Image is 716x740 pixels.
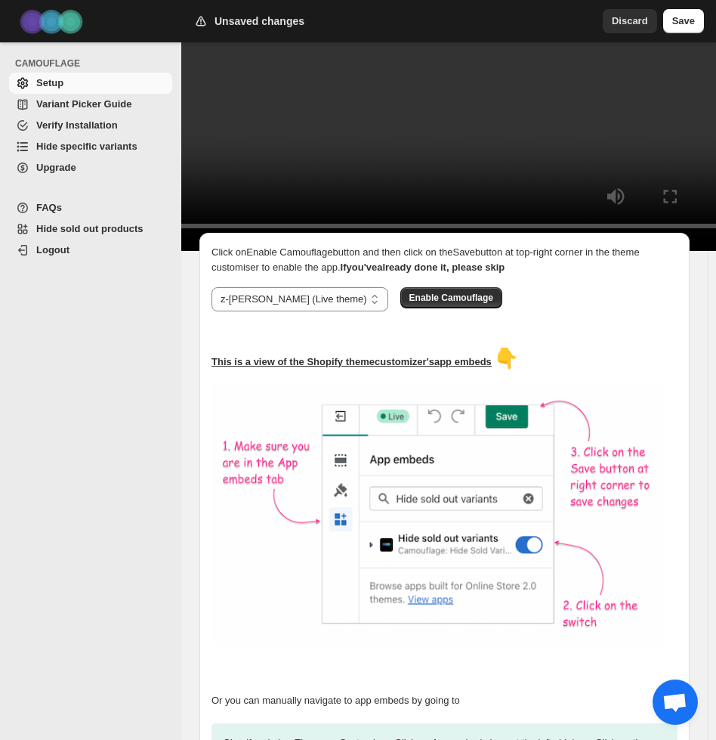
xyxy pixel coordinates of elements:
span: CAMOUFLAGE [15,57,174,70]
span: Hide sold out products [36,223,144,234]
span: Upgrade [36,162,76,173]
a: Hide sold out products [9,218,172,240]
a: Variant Picker Guide [9,94,172,115]
a: Verify Installation [9,115,172,136]
span: 👇 [494,347,518,370]
span: Save [672,14,695,29]
button: Discard [603,9,657,33]
a: Logout [9,240,172,261]
span: Setup [36,77,63,88]
p: Click on Enable Camouflage button and then click on the Save button at top-right corner in the th... [211,245,677,275]
a: Enable Camouflage [400,292,502,303]
h2: Unsaved changes [214,14,304,29]
button: Save [663,9,704,33]
b: If you've already done it, please skip [341,262,505,273]
a: Setup [9,73,172,94]
span: Logout [36,244,69,255]
button: Enable Camouflage [400,287,502,308]
span: Hide specific variants [36,141,137,152]
a: Upgrade [9,157,172,178]
span: Variant Picker Guide [36,98,131,110]
span: Enable Camouflage [409,292,493,304]
u: This is a view of the Shopify theme customizer's app embeds [211,356,492,367]
p: Or you can manually navigate to app embeds by going to [211,693,677,708]
img: camouflage-enable [211,382,665,646]
span: FAQs [36,202,62,213]
a: Hide specific variants [9,136,172,157]
div: Open chat [653,680,698,725]
span: Discard [612,14,648,29]
a: FAQs [9,197,172,218]
span: Verify Installation [36,119,118,131]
